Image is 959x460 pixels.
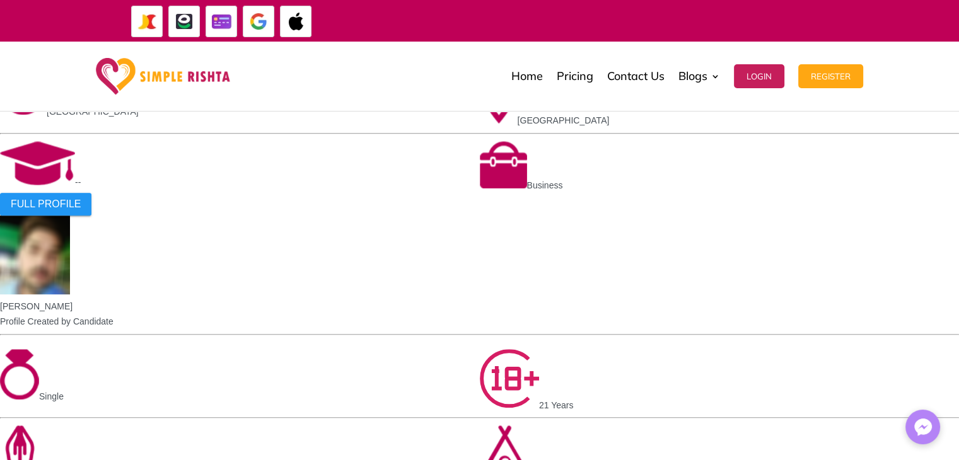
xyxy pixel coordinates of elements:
a: Blogs [678,45,720,108]
span: -- [75,177,81,187]
a: Login [734,45,784,108]
span: [GEOGRAPHIC_DATA] [518,115,610,125]
span: [GEOGRAPHIC_DATA] [47,106,139,117]
span: Single [39,391,64,401]
span: FULL PROFILE [11,198,81,210]
a: Pricing [557,45,593,108]
button: Login [734,64,784,88]
img: Messenger [910,415,936,440]
a: Contact Us [607,45,665,108]
a: Home [511,45,543,108]
a: Register [798,45,863,108]
span: 21 Years [539,400,574,410]
span: Business [527,180,563,190]
button: Register [798,64,863,88]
